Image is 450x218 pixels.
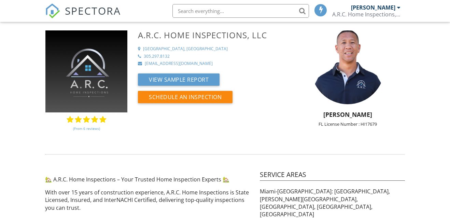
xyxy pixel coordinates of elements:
img: img_2892.jpeg [311,30,385,104]
div: [GEOGRAPHIC_DATA], [GEOGRAPHIC_DATA] [143,46,228,52]
div: [EMAIL_ADDRESS][DOMAIN_NAME] [145,61,213,67]
img: The Best Home Inspection Software - Spectora [45,3,60,18]
h5: [PERSON_NAME] [286,111,409,118]
h3: A.R.C. Home Inspections, LLC [138,30,282,40]
a: [EMAIL_ADDRESS][DOMAIN_NAME] [138,61,282,67]
span: SPECTORA [65,3,121,18]
p: With over 15 years of construction experience, A.R.C. Home Inspections is State Licensed, Insured... [45,189,252,212]
a: 305.297.8132 [138,54,282,59]
img: ARC_HI_Final2%20-%20BLACK%20GRADIENT.png [45,30,127,112]
a: Schedule an Inspection [138,95,233,103]
div: 305.297.8132 [144,54,170,59]
a: View Sample Report [138,78,220,85]
p: 🏡 A.R.C. Home Inspections – Your Trusted Home Inspection Experts 🏡 [45,176,252,183]
button: Schedule an Inspection [138,91,233,103]
a: (From 6 reviews) [73,123,100,134]
div: FL License Number : HI17679 [286,121,409,127]
div: [PERSON_NAME] [351,4,395,11]
a: SPECTORA [45,9,121,24]
input: Search everything... [172,4,309,18]
button: View Sample Report [138,73,220,86]
div: A.R.C. Home Inspections, LLC [332,11,400,18]
h4: Service Areas [260,170,405,181]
